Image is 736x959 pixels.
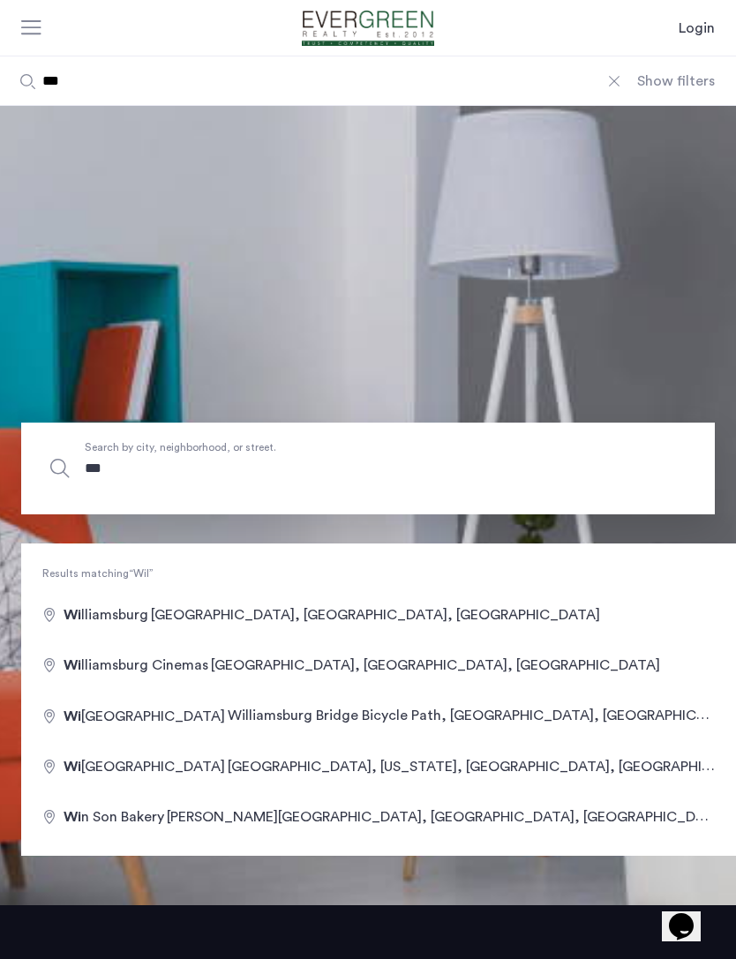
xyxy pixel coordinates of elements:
[129,568,154,579] q: Wil
[21,423,715,514] input: Apartment Search
[21,565,736,582] span: Results matching
[64,608,81,622] span: Wi
[211,658,660,672] span: [GEOGRAPHIC_DATA], [GEOGRAPHIC_DATA], [GEOGRAPHIC_DATA]
[64,709,81,723] span: Wi
[679,18,715,39] a: Login
[64,658,81,672] span: Wi
[637,71,715,92] button: Show or hide filters
[64,608,151,622] span: lliamsburg
[64,760,228,774] span: [GEOGRAPHIC_DATA]
[282,11,454,46] img: logo
[64,810,167,824] span: n Son Bakery
[64,658,211,672] span: lliamsburg Cinemas
[151,608,600,622] span: [GEOGRAPHIC_DATA], [GEOGRAPHIC_DATA], [GEOGRAPHIC_DATA]
[282,11,454,46] a: Cazamio Logo
[64,709,228,723] span: [GEOGRAPHIC_DATA]
[85,438,570,455] span: Search by city, neighborhood, or street.
[64,810,81,824] span: Wi
[64,760,81,774] span: Wi
[662,888,718,941] iframe: chat widget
